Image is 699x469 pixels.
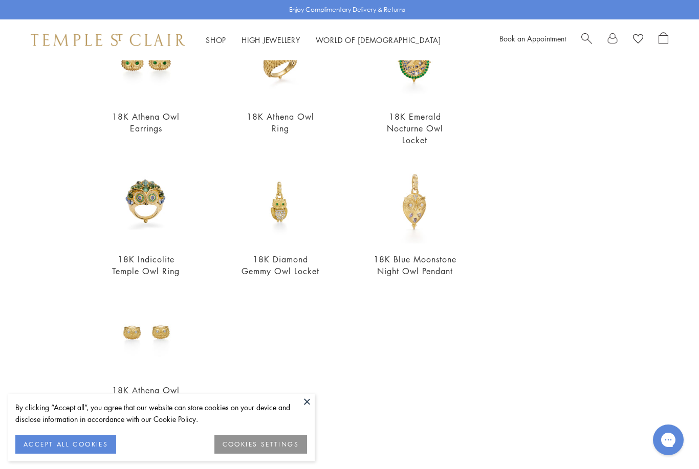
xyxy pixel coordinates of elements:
div: By clicking “Accept all”, you agree that our website can store cookies on your device and disclos... [15,401,307,425]
a: View Wishlist [633,32,643,48]
a: Search [581,32,592,48]
img: 18K Indicolite Temple Owl Ring [104,160,188,243]
img: P34115-OWLBM [373,160,456,243]
a: Book an Appointment [499,33,566,43]
a: 18K Athena Owl Post Earrings [112,385,180,408]
a: 18K Diamond Gemmy Owl Locket [242,254,319,277]
button: COOKIES SETTINGS [214,435,307,454]
a: 18K Emerald Nocturne Owl Locket [387,111,443,146]
a: High JewelleryHigh Jewellery [242,35,300,45]
img: Temple St. Clair [31,34,185,46]
a: ShopShop [206,35,226,45]
img: 18K Athena Owl Post Earrings [104,291,188,374]
p: Enjoy Complimentary Delivery & Returns [289,5,405,15]
img: P31886-OWLLOC [239,160,322,243]
button: ACCEPT ALL COOKIES [15,435,116,454]
nav: Main navigation [206,34,441,47]
a: 18K Athena Owl Ring [247,111,314,134]
a: 18K Indicolite Temple Owl Ring [112,254,180,277]
a: Open Shopping Bag [659,32,668,48]
iframe: Gorgias live chat messenger [648,421,689,459]
a: 18K Blue Moonstone Night Owl Pendant [374,254,456,277]
a: 18K Athena Owl Earrings [112,111,180,134]
a: World of [DEMOGRAPHIC_DATA]World of [DEMOGRAPHIC_DATA] [316,35,441,45]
